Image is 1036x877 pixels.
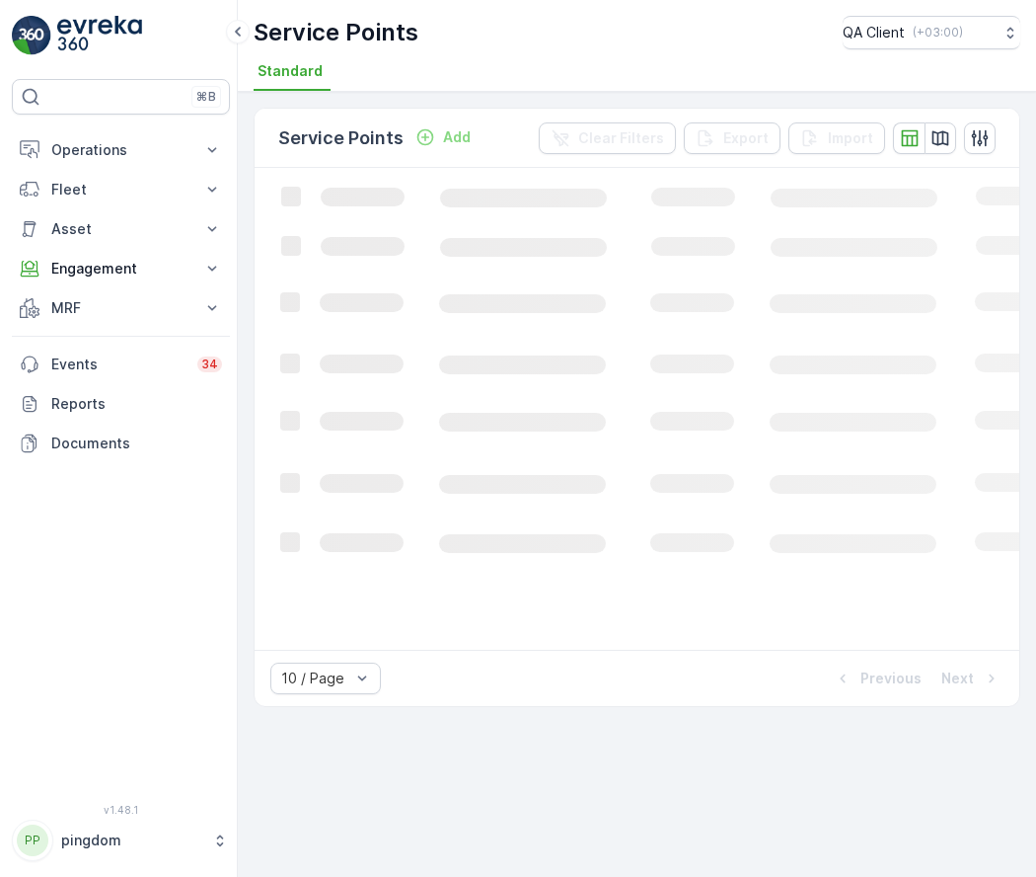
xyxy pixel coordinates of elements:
[539,122,676,154] button: Clear Filters
[196,89,216,105] p: ⌘B
[443,127,471,147] p: Add
[913,25,963,40] p: ( +03:00 )
[828,128,873,148] p: Import
[51,434,222,453] p: Documents
[51,219,190,239] p: Asset
[12,288,230,328] button: MRF
[843,23,905,42] p: QA Client
[258,61,323,81] span: Standard
[51,259,190,279] p: Engagement
[51,394,222,414] p: Reports
[860,669,922,688] p: Previous
[201,357,218,372] p: 34
[578,128,664,148] p: Clear Filters
[12,209,230,249] button: Asset
[12,424,230,463] a: Documents
[12,130,230,170] button: Operations
[941,669,974,688] p: Next
[51,140,190,160] p: Operations
[278,124,404,152] p: Service Points
[61,831,202,850] p: pingdom
[51,180,190,199] p: Fleet
[12,16,51,55] img: logo
[12,345,230,384] a: Events34
[831,667,924,690] button: Previous
[12,820,230,861] button: PPpingdom
[12,384,230,424] a: Reports
[17,825,48,856] div: PP
[407,125,479,149] button: Add
[723,128,769,148] p: Export
[51,298,190,318] p: MRF
[843,16,1020,49] button: QA Client(+03:00)
[939,667,1003,690] button: Next
[12,170,230,209] button: Fleet
[57,16,142,55] img: logo_light-DOdMpM7g.png
[12,249,230,288] button: Engagement
[254,17,418,48] p: Service Points
[12,804,230,816] span: v 1.48.1
[788,122,885,154] button: Import
[684,122,780,154] button: Export
[51,355,185,374] p: Events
